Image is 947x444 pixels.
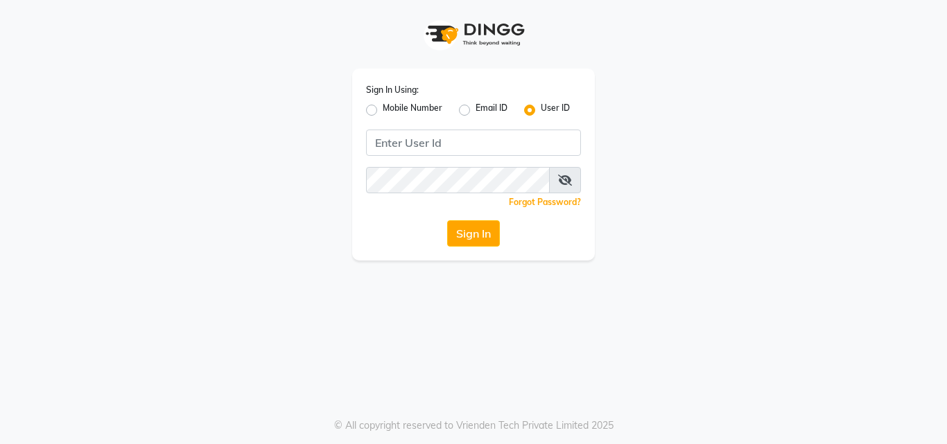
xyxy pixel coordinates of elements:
[447,220,500,247] button: Sign In
[383,102,442,118] label: Mobile Number
[366,84,419,96] label: Sign In Using:
[476,102,507,118] label: Email ID
[366,130,581,156] input: Username
[366,167,550,193] input: Username
[509,197,581,207] a: Forgot Password?
[541,102,570,118] label: User ID
[418,14,529,55] img: logo1.svg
